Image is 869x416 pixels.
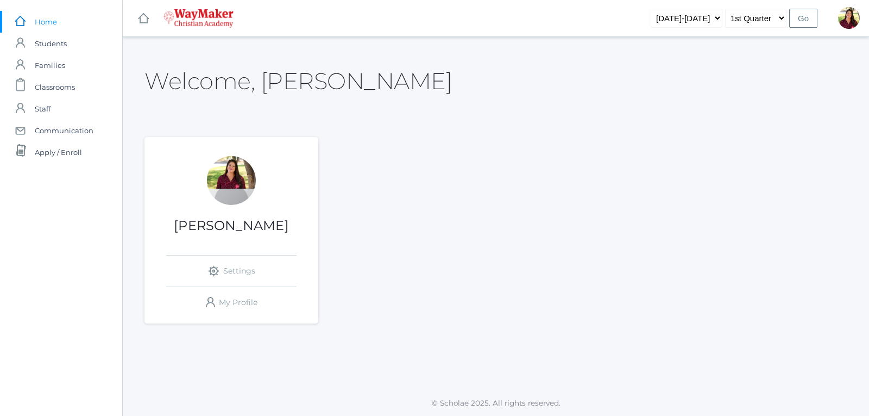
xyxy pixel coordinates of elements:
input: Go [789,9,817,28]
span: Staff [35,98,51,120]
a: My Profile [166,287,297,318]
h2: Welcome, [PERSON_NAME] [144,69,452,94]
span: Students [35,33,67,54]
div: Elizabeth Benzinger [838,7,860,29]
img: 4_waymaker-logo-stack-white.png [163,9,234,28]
div: Elizabeth Benzinger [207,156,256,205]
a: Settings [166,256,297,287]
span: Communication [35,120,93,141]
span: Home [35,11,57,33]
span: Apply / Enroll [35,141,82,163]
p: © Scholae 2025. All rights reserved. [123,398,869,408]
span: Classrooms [35,76,75,98]
h1: [PERSON_NAME] [144,219,318,233]
span: Families [35,54,65,76]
